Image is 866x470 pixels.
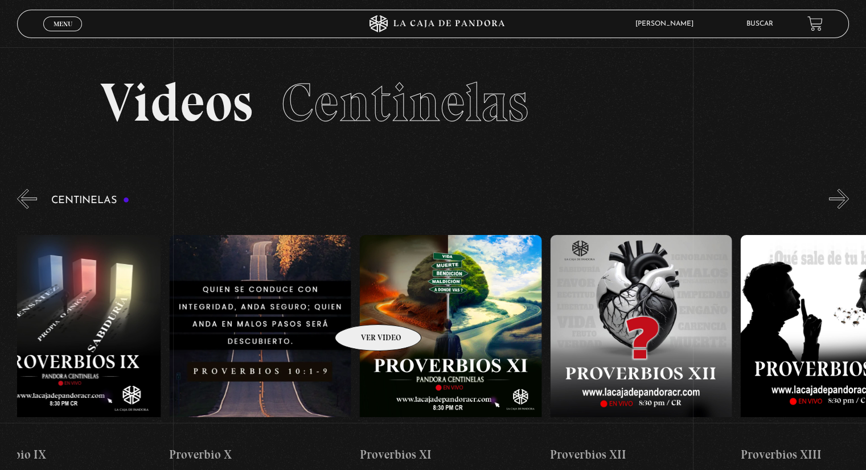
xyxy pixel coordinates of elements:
h2: Videos [100,76,765,130]
button: Next [829,189,849,209]
h4: Proverbios XII [550,446,732,464]
a: View your shopping cart [807,16,823,31]
h3: Centinelas [51,195,129,206]
a: Buscar [746,20,773,27]
span: Centinelas [281,70,528,135]
span: [PERSON_NAME] [630,20,705,27]
span: Menu [54,20,72,27]
button: Previous [17,189,37,209]
h4: Proverbio X [169,446,351,464]
h4: Proverbios XI [359,446,541,464]
span: Cerrar [50,30,76,38]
